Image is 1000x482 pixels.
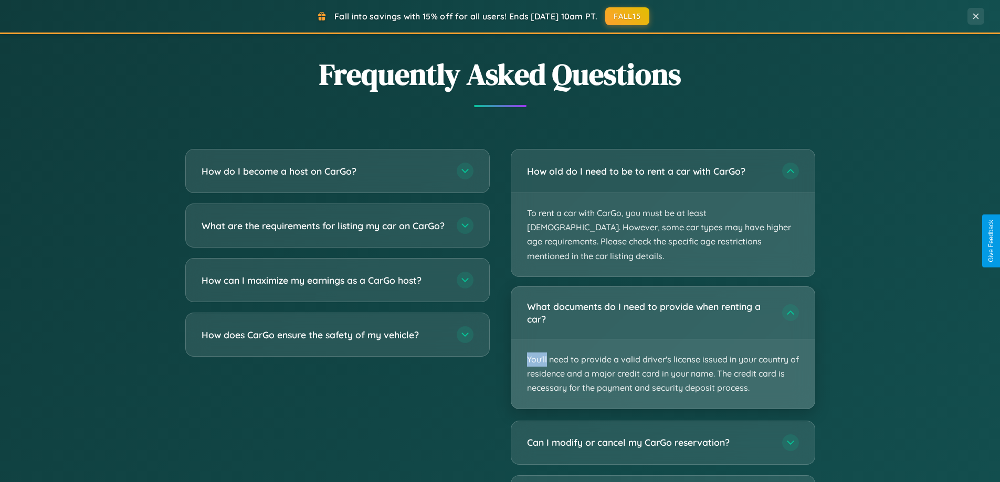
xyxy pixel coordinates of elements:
p: You'll need to provide a valid driver's license issued in your country of residence and a major c... [511,339,815,409]
h3: How does CarGo ensure the safety of my vehicle? [202,328,446,341]
p: To rent a car with CarGo, you must be at least [DEMOGRAPHIC_DATA]. However, some car types may ha... [511,193,815,276]
h3: How do I become a host on CarGo? [202,165,446,178]
h3: What are the requirements for listing my car on CarGo? [202,219,446,232]
span: Fall into savings with 15% off for all users! Ends [DATE] 10am PT. [334,11,597,22]
button: FALL15 [605,7,649,25]
h3: Can I modify or cancel my CarGo reservation? [527,436,772,449]
h3: How old do I need to be to rent a car with CarGo? [527,165,772,178]
h3: How can I maximize my earnings as a CarGo host? [202,274,446,287]
div: Give Feedback [987,220,995,262]
h3: What documents do I need to provide when renting a car? [527,300,772,326]
h2: Frequently Asked Questions [185,54,815,94]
